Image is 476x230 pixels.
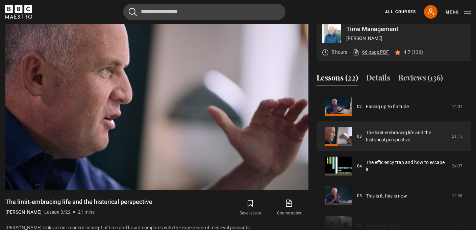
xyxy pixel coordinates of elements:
[44,209,71,216] p: Lesson 3/22
[446,9,471,16] button: Toggle navigation
[346,26,465,32] p: Time Management
[231,198,270,217] button: Save lesson
[5,209,42,216] p: [PERSON_NAME]
[270,198,308,217] a: Course notes
[398,72,443,86] button: Reviews (136)
[385,9,416,15] a: All Courses
[366,103,409,110] a: Facing up to finitude
[123,4,285,20] input: Search
[129,8,137,16] button: Submit the search query
[366,129,448,143] a: The limit-embracing life and the historical perspective
[5,198,152,206] h1: The limit-embracing life and the historical perspective
[317,72,358,86] button: Lessons (22)
[366,159,448,173] a: The efficiency trap and how to escape it
[404,49,423,56] p: 4.7 (136)
[5,5,32,19] svg: BBC Maestro
[5,19,308,190] video-js: Video Player
[366,192,407,200] a: This is it, this is now
[353,49,389,56] a: 66 page PDF
[366,72,390,86] button: Details
[331,49,347,56] p: 5 hours
[78,209,95,216] p: 21 mins
[346,35,465,42] p: [PERSON_NAME]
